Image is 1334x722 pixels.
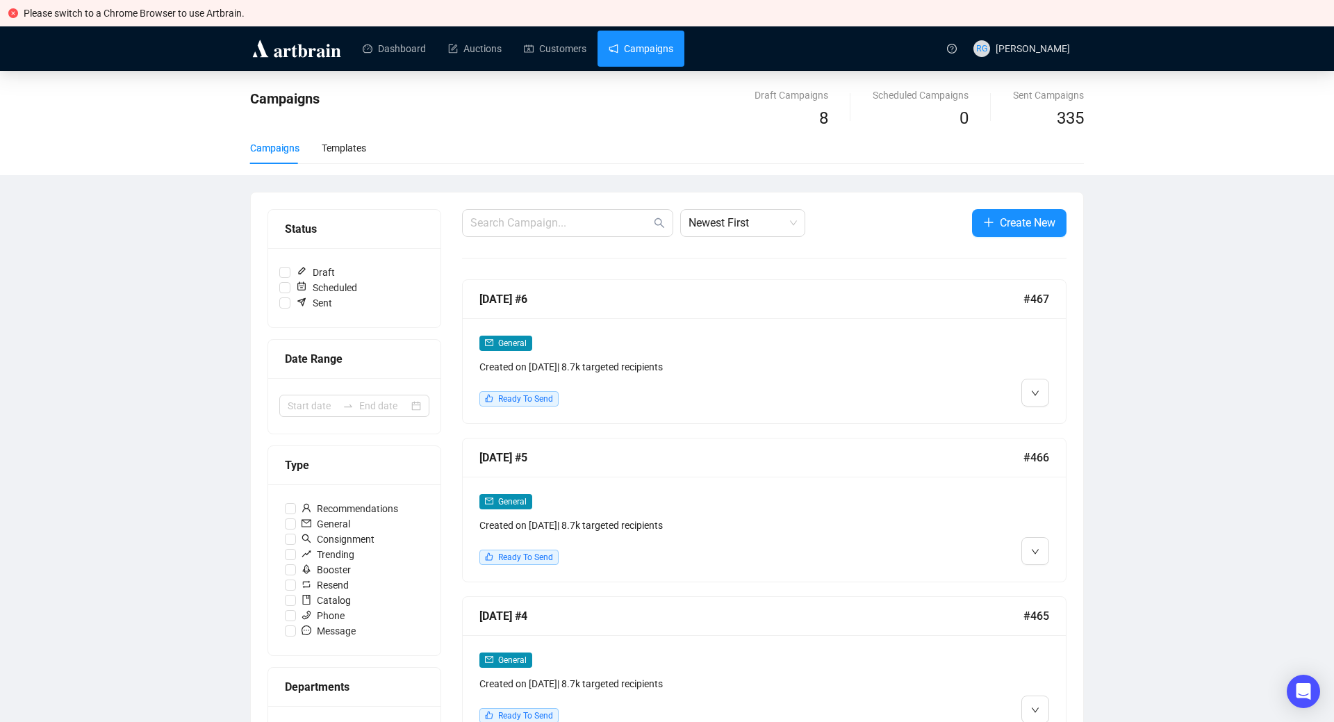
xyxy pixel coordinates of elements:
[654,218,665,229] span: search
[302,580,311,589] span: retweet
[296,577,354,593] span: Resend
[479,449,1023,466] div: [DATE] #5
[976,42,988,56] span: RG
[250,140,299,156] div: Campaigns
[996,43,1070,54] span: [PERSON_NAME]
[302,564,311,574] span: rocket
[485,552,493,561] span: like
[296,593,356,608] span: Catalog
[479,359,905,375] div: Created on [DATE] | 8.7k targeted recipients
[498,552,553,562] span: Ready To Send
[479,676,905,691] div: Created on [DATE] | 8.7k targeted recipients
[343,400,354,411] span: swap-right
[302,503,311,513] span: user
[485,497,493,505] span: mail
[1031,389,1039,397] span: down
[285,457,424,474] div: Type
[302,549,311,559] span: rise
[8,8,18,18] span: close-circle
[1057,108,1084,128] span: 335
[343,400,354,411] span: to
[296,516,356,532] span: General
[498,338,527,348] span: General
[322,140,366,156] div: Templates
[288,398,337,413] input: Start date
[250,90,320,107] span: Campaigns
[363,31,426,67] a: Dashboard
[819,108,828,128] span: 8
[24,6,1326,21] div: Please switch to a Chrome Browser to use Artbrain.
[498,497,527,507] span: General
[485,655,493,664] span: mail
[462,438,1067,582] a: [DATE] #5#466mailGeneralCreated on [DATE]| 8.7k targeted recipientslikeReady To Send
[462,279,1067,424] a: [DATE] #6#467mailGeneralCreated on [DATE]| 8.7k targeted recipientslikeReady To Send
[1023,290,1049,308] span: #467
[302,534,311,543] span: search
[1287,675,1320,708] div: Open Intercom Messenger
[448,31,502,67] a: Auctions
[1031,548,1039,556] span: down
[479,518,905,533] div: Created on [DATE] | 8.7k targeted recipients
[1000,214,1055,231] span: Create New
[359,398,409,413] input: End date
[498,394,553,404] span: Ready To Send
[285,350,424,368] div: Date Range
[250,38,343,60] img: logo
[1023,449,1049,466] span: #466
[689,210,797,236] span: Newest First
[485,338,493,347] span: mail
[873,88,969,103] div: Scheduled Campaigns
[960,108,969,128] span: 0
[470,215,651,231] input: Search Campaign...
[296,608,350,623] span: Phone
[296,532,380,547] span: Consignment
[479,607,1023,625] div: [DATE] #4
[485,711,493,719] span: like
[296,562,356,577] span: Booster
[609,31,673,67] a: Campaigns
[498,655,527,665] span: General
[947,44,957,54] span: question-circle
[296,501,404,516] span: Recommendations
[290,295,338,311] span: Sent
[302,518,311,528] span: mail
[479,290,1023,308] div: [DATE] #6
[302,625,311,635] span: message
[302,595,311,605] span: book
[498,711,553,721] span: Ready To Send
[1013,88,1084,103] div: Sent Campaigns
[972,209,1067,237] button: Create New
[285,678,424,696] div: Departments
[485,394,493,402] span: like
[1031,706,1039,714] span: down
[983,217,994,228] span: plus
[290,265,340,280] span: Draft
[296,547,360,562] span: Trending
[939,26,965,70] a: question-circle
[524,31,586,67] a: Customers
[1023,607,1049,625] span: #465
[290,280,363,295] span: Scheduled
[296,623,361,639] span: Message
[755,88,828,103] div: Draft Campaigns
[302,610,311,620] span: phone
[285,220,424,238] div: Status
